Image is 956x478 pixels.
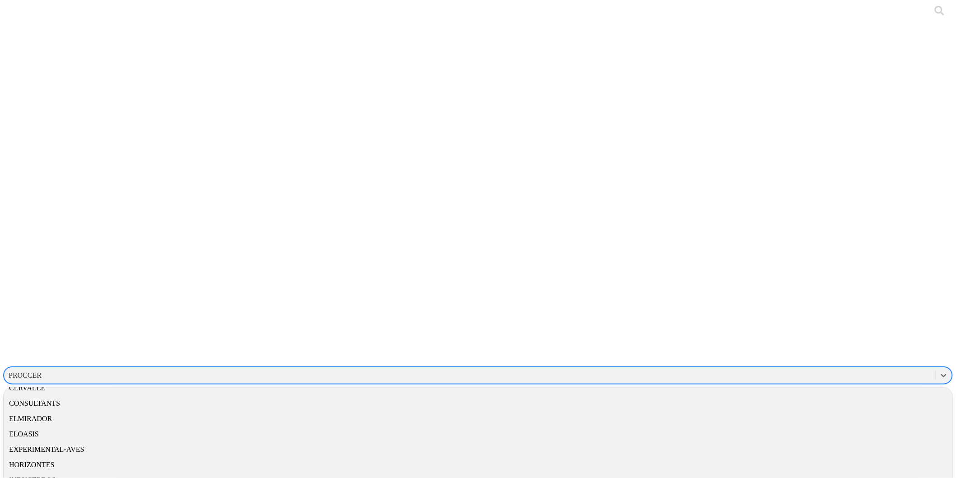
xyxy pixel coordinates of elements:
[4,457,952,473] div: HORIZONTES
[4,426,952,442] div: ELOASIS
[4,442,952,457] div: EXPERIMENTAL-AVES
[4,380,952,396] div: CERVALLE
[4,411,952,426] div: ELMIRADOR
[4,396,952,411] div: CONSULTANTS
[9,371,42,380] div: PROCCER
